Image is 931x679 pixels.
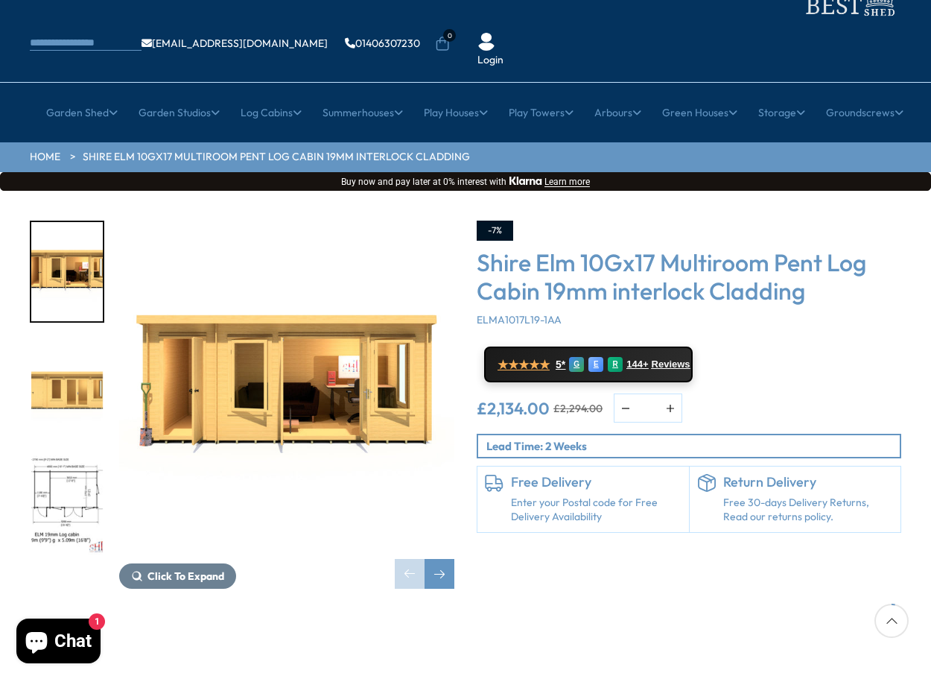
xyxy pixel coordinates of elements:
[484,347,693,382] a: ★★★★★ 5* G E R 144+ Reviews
[594,94,641,131] a: Arbours
[30,150,60,165] a: HOME
[31,455,103,555] img: Elm2990x50909_9x16_8PLAN_fa07f756-2e9b-4080-86e3-fc095bf7bbd6_200x200.jpg
[424,94,488,131] a: Play Houses
[498,358,550,372] span: ★★★★★
[758,94,805,131] a: Storage
[477,313,562,326] span: ELMA1017L19-1AA
[425,559,454,589] div: Next slide
[723,496,894,525] p: Free 30-days Delivery Returns, Read our returns policy.
[142,38,328,48] a: [EMAIL_ADDRESS][DOMAIN_NAME]
[435,37,450,51] a: 0
[477,221,513,241] div: -7%
[119,563,236,589] button: Click To Expand
[83,150,470,165] a: Shire Elm 10Gx17 Multiroom Pent Log Cabin 19mm interlock Cladding
[12,619,105,667] inbox-online-store-chat: Shopify online store chat
[511,474,681,490] h6: Free Delivery
[569,357,584,372] div: G
[723,474,894,490] h6: Return Delivery
[477,53,503,68] a: Login
[652,359,690,370] span: Reviews
[608,357,623,372] div: R
[31,222,103,321] img: Elm2990x50909_9x16_8000LIFESTYLE_ebb03b52-3ad0-433a-96f0-8190fa0c79cb_200x200.jpg
[553,403,603,414] del: £2,294.00
[241,94,302,131] a: Log Cabins
[826,94,903,131] a: Groundscrews
[30,454,104,556] div: 3 / 10
[477,33,495,51] img: User Icon
[119,221,454,589] div: 1 / 10
[662,94,737,131] a: Green Houses
[147,569,224,583] span: Click To Expand
[30,338,104,440] div: 2 / 10
[139,94,220,131] a: Garden Studios
[119,221,454,556] img: Shire Elm 10Gx17 Multiroom Pent Log Cabin 19mm interlock Cladding - Best Shed
[30,221,104,323] div: 1 / 10
[443,29,456,42] span: 0
[626,359,648,370] span: 144+
[511,496,681,525] a: Enter your Postal code for Free Delivery Availability
[345,38,420,48] a: 01406307230
[322,94,403,131] a: Summerhouses
[395,559,425,589] div: Previous slide
[509,94,573,131] a: Play Towers
[486,438,900,454] p: Lead Time: 2 Weeks
[31,339,103,438] img: Elm2990x50909_9x16_8000_578f2222-942b-4b45-bcfa-3677885ef887_200x200.jpg
[588,357,603,372] div: E
[477,248,901,306] h3: Shire Elm 10Gx17 Multiroom Pent Log Cabin 19mm interlock Cladding
[477,400,550,417] ins: £2,134.00
[46,94,118,131] a: Garden Shed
